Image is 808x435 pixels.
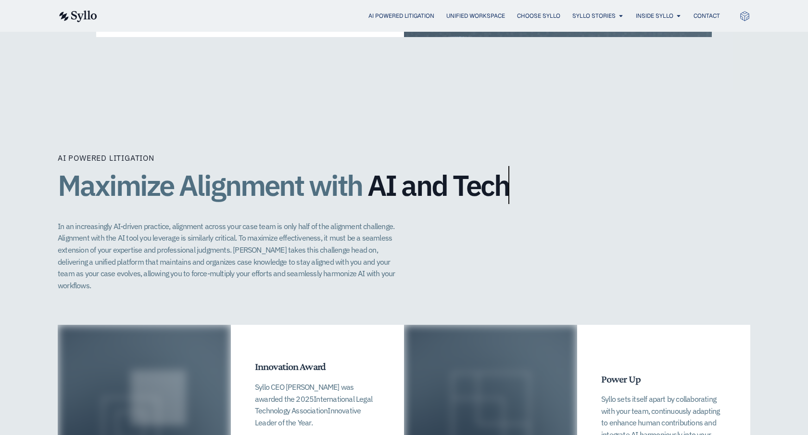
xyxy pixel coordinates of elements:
[58,11,97,22] img: syllo
[601,373,641,385] span: Power Up
[367,169,509,201] span: AI and Tech​
[58,166,362,204] span: Maximize Alignment with
[58,152,750,164] p: AI Powered Litigation
[694,12,720,20] a: Contact
[116,12,720,21] div: Menu Toggle
[58,220,405,292] p: In an increasingly AI-driven practice, alignment across your case team is only half of the alignm...
[255,360,326,372] span: Innovation Award
[116,12,720,21] nav: Menu
[446,12,505,20] a: Unified Workspace
[368,12,434,20] a: AI Powered Litigation
[636,12,673,20] a: Inside Syllo
[572,12,616,20] a: Syllo Stories
[255,381,380,429] p: Syllo CEO [PERSON_NAME] was awarded the 2025 Innovative Leader of the Year.
[255,394,372,416] span: International Legal Technology Association
[517,12,560,20] a: Choose Syllo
